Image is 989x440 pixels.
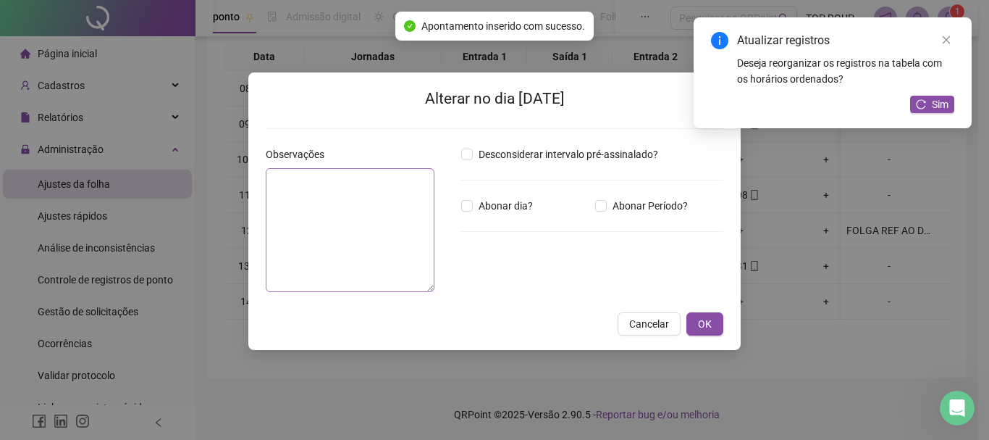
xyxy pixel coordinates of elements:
[404,20,416,32] span: check-circle
[421,18,585,34] span: Apontamento inserido com sucesso.
[932,96,948,112] span: Sim
[266,87,723,111] h2: Alterar no dia [DATE]
[473,146,664,162] span: Desconsiderar intervalo pré-assinalado?
[607,198,694,214] span: Abonar Período?
[941,35,951,45] span: close
[629,316,669,332] span: Cancelar
[737,32,954,49] div: Atualizar registros
[266,146,334,162] label: Observações
[618,312,681,336] button: Cancelar
[916,99,926,109] span: reload
[711,32,728,49] span: info-circle
[473,198,539,214] span: Abonar dia?
[686,312,723,336] button: OK
[737,55,954,87] div: Deseja reorganizar os registros na tabela com os horários ordenados?
[938,32,954,48] a: Close
[910,96,954,113] button: Sim
[940,391,975,426] iframe: Intercom live chat
[698,316,712,332] span: OK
